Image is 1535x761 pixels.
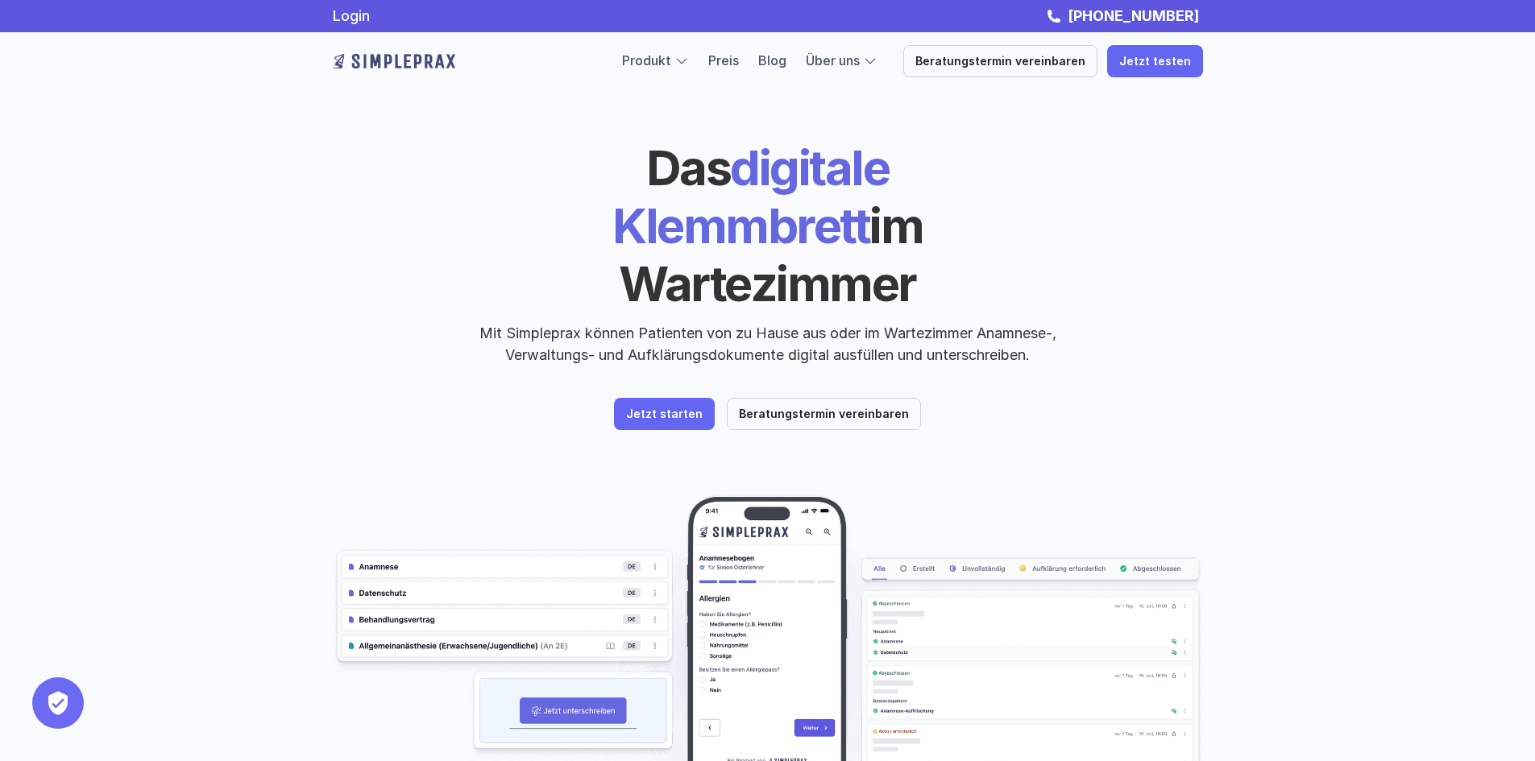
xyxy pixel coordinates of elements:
[466,322,1070,366] p: Mit Simpleprax können Patienten von zu Hause aus oder im Wartezimmer Anamnese-, Verwaltungs- und ...
[1107,45,1203,77] a: Jetzt testen
[622,52,671,68] a: Produkt
[490,139,1046,312] h1: digitale Klemmbrett
[614,398,715,430] a: Jetzt starten
[619,196,931,312] span: im Wartezimmer
[739,407,909,421] p: Beratungstermin vereinbaren
[758,52,786,68] a: Blog
[1064,7,1203,24] a: [PHONE_NUMBER]
[333,7,370,24] a: Login
[903,45,1097,77] a: Beratungstermin vereinbaren
[915,55,1085,68] p: Beratungstermin vereinbaren
[626,407,703,421] p: Jetzt starten
[708,52,739,68] a: Preis
[646,139,731,196] span: Das
[727,398,921,430] a: Beratungstermin vereinbaren
[1068,7,1199,24] strong: [PHONE_NUMBER]
[806,52,860,68] a: Über uns
[1119,55,1191,68] p: Jetzt testen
